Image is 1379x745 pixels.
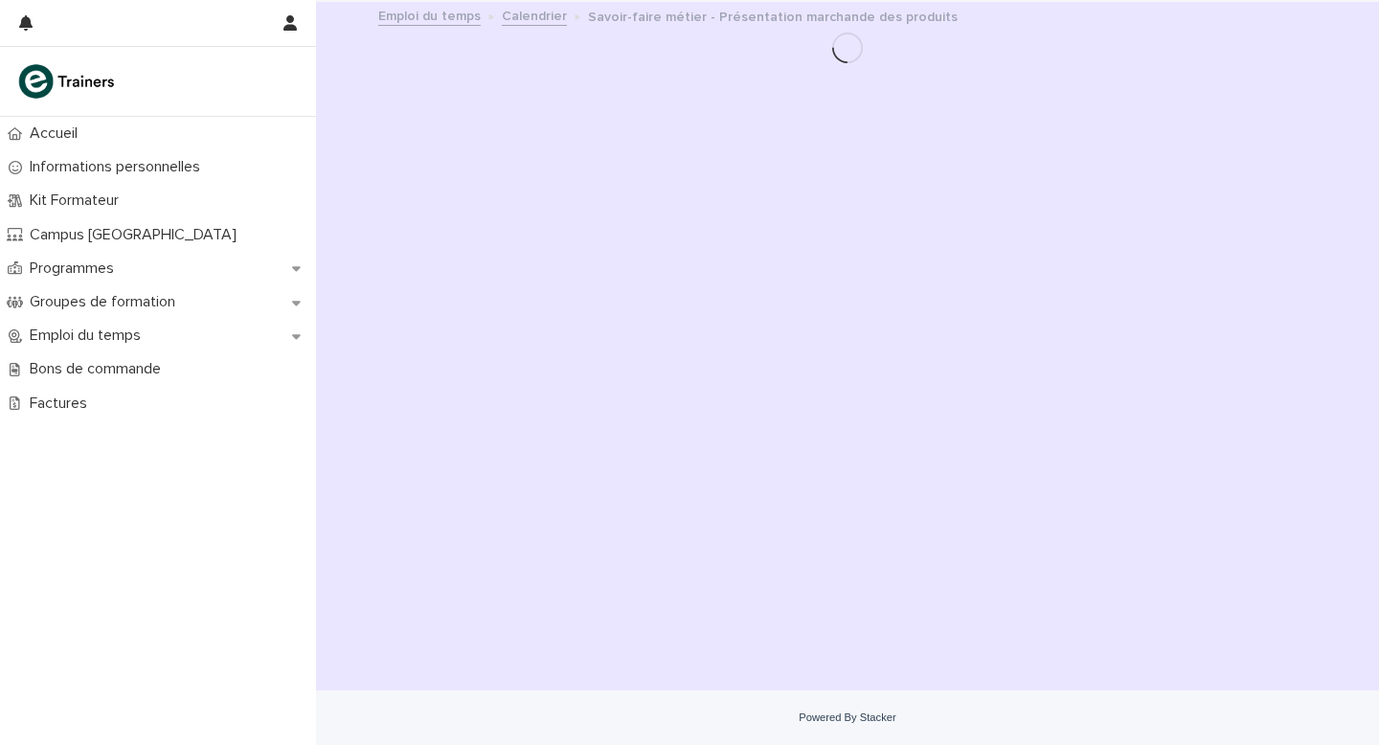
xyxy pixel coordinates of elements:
[22,395,102,413] p: Factures
[22,192,134,210] p: Kit Formateur
[22,158,215,176] p: Informations personnelles
[15,62,121,101] img: K0CqGN7SDeD6s4JG8KQk
[22,226,252,244] p: Campus [GEOGRAPHIC_DATA]
[22,260,129,278] p: Programmes
[378,4,481,26] a: Emploi du temps
[799,711,895,723] a: Powered By Stacker
[22,124,93,143] p: Accueil
[22,327,156,345] p: Emploi du temps
[588,5,958,26] p: Savoir-faire métier - Présentation marchande des produits
[502,4,567,26] a: Calendrier
[22,360,176,378] p: Bons de commande
[22,293,191,311] p: Groupes de formation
